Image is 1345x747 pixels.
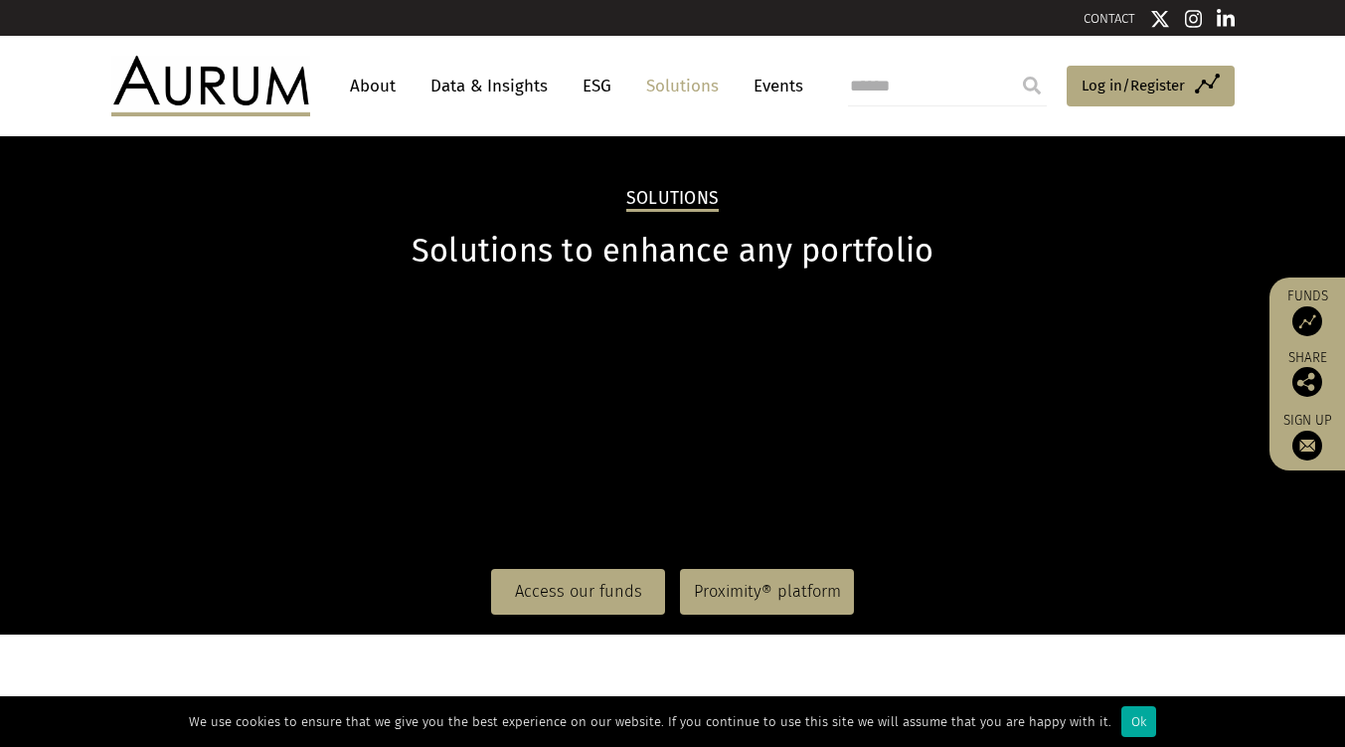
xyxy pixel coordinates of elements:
h1: Solutions to enhance any portfolio [111,232,1235,271]
a: Proximity® platform [680,569,854,615]
a: Funds [1279,287,1335,336]
img: Sign up to our newsletter [1292,431,1322,461]
a: Access our funds [491,569,665,615]
img: Instagram icon [1185,9,1203,29]
img: Linkedin icon [1217,9,1235,29]
a: Log in/Register [1067,66,1235,107]
a: Solutions [636,68,729,104]
a: About [340,68,406,104]
a: Data & Insights [420,68,558,104]
span: Log in/Register [1082,74,1185,97]
a: CONTACT [1084,11,1135,26]
img: Twitter icon [1150,9,1170,29]
a: ESG [573,68,621,104]
a: Sign up [1279,412,1335,461]
img: Aurum [111,56,310,115]
div: Share [1279,351,1335,397]
h2: Solutions [626,188,719,212]
img: Share this post [1292,367,1322,397]
a: Events [744,68,803,104]
div: Ok [1121,706,1156,737]
img: Access Funds [1292,306,1322,336]
input: Submit [1012,66,1052,105]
